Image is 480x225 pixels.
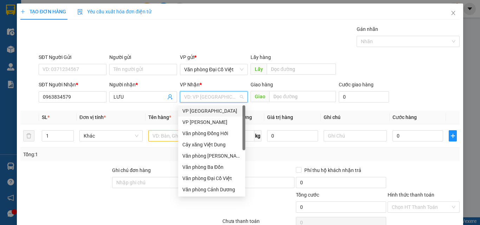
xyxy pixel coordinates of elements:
span: kg [254,130,261,141]
div: Người nhận [109,81,177,88]
input: Ghi chú đơn hàng [112,177,202,188]
div: Cây xăng Việt Dung [182,141,241,148]
div: VP gửi [180,53,248,61]
div: Văn phòng Đại Cồ Việt [182,174,241,182]
label: Gán nhãn [357,26,378,32]
input: Dọc đường [267,64,336,75]
span: Giá trị hàng [267,114,293,120]
input: 0 [267,130,318,141]
span: TẠO ĐƠN HÀNG [20,9,66,14]
div: Văn phòng Ba Đồn [178,161,245,173]
div: Văn phòng Lệ Thủy [178,150,245,161]
div: Người gửi [109,53,177,61]
span: Giao hàng [251,82,273,87]
label: Hình thức thanh toán [388,192,434,198]
span: Khác [84,131,138,141]
span: Đơn vị tính [79,114,106,120]
img: icon [77,9,83,15]
div: Cây xăng Việt Dung [178,139,245,150]
span: plus [20,9,25,14]
input: VD: Bàn, Ghế [148,130,212,141]
button: delete [23,130,34,141]
div: Văn phòng Cảnh Dương [182,186,241,193]
label: Cước giao hàng [339,82,374,87]
label: Ghi chú đơn hàng [112,167,151,173]
div: Văn phòng Đồng Hới [178,128,245,139]
div: Văn phòng Ba Đồn [182,163,241,171]
div: Văn phòng [PERSON_NAME] [182,152,241,160]
span: Cước hàng [393,114,417,120]
div: SĐT Người Gửi [39,53,106,61]
div: VP Mỹ Đình [178,105,245,117]
span: Lấy [251,64,267,75]
div: Văn phòng Đại Cồ Việt [178,173,245,184]
div: VP [PERSON_NAME] [182,118,241,126]
div: VP Quy Đạt [178,117,245,128]
div: Văn phòng Đồng Hới [182,130,241,137]
span: Tổng cước [296,192,319,198]
div: SĐT Người Nhận [39,81,106,88]
input: Ghi Chú [324,130,387,141]
span: close [450,10,456,16]
span: SL [42,114,47,120]
span: VP Nhận [180,82,200,87]
input: Dọc đường [269,91,336,102]
span: user-add [167,94,173,100]
div: Tổng: 1 [23,151,186,158]
input: Cước giao hàng [339,91,389,102]
span: Yêu cầu xuất hóa đơn điện tử [77,9,151,14]
div: VP [GEOGRAPHIC_DATA] [182,107,241,115]
div: Văn phòng Cảnh Dương [178,184,245,195]
span: plus [449,133,456,139]
button: plus [449,130,457,141]
span: Tên hàng [148,114,171,120]
span: Văn phòng Đại Cồ Việt [184,64,244,75]
th: Ghi chú [321,111,390,124]
span: Giao [251,91,269,102]
span: Phí thu hộ khách nhận trả [301,166,364,174]
button: Close [443,4,463,23]
span: Lấy hàng [251,54,271,60]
